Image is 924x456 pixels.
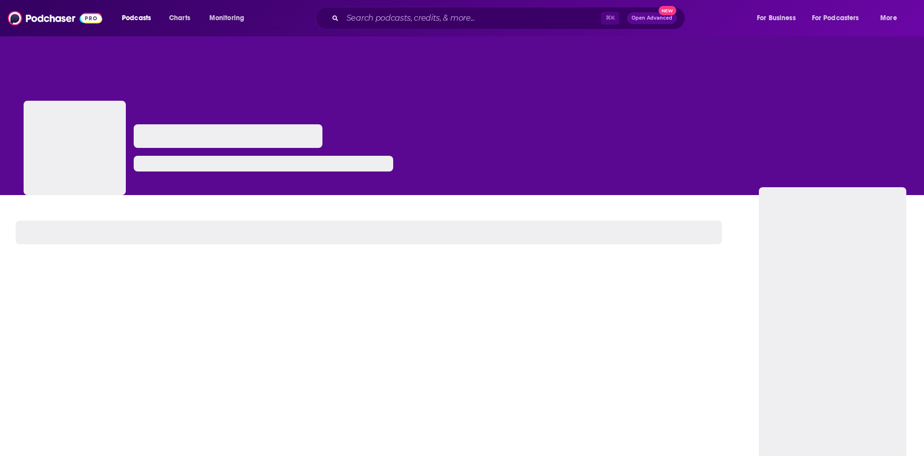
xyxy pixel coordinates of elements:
[8,9,102,28] img: Podchaser - Follow, Share and Rate Podcasts
[806,10,873,26] button: open menu
[202,10,257,26] button: open menu
[873,10,909,26] button: open menu
[659,6,676,15] span: New
[325,7,694,29] div: Search podcasts, credits, & more...
[169,11,190,25] span: Charts
[163,10,196,26] a: Charts
[343,10,601,26] input: Search podcasts, credits, & more...
[122,11,151,25] span: Podcasts
[880,11,897,25] span: More
[750,10,808,26] button: open menu
[632,16,672,21] span: Open Advanced
[601,12,619,25] span: ⌘ K
[115,10,164,26] button: open menu
[627,12,677,24] button: Open AdvancedNew
[757,11,796,25] span: For Business
[209,11,244,25] span: Monitoring
[812,11,859,25] span: For Podcasters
